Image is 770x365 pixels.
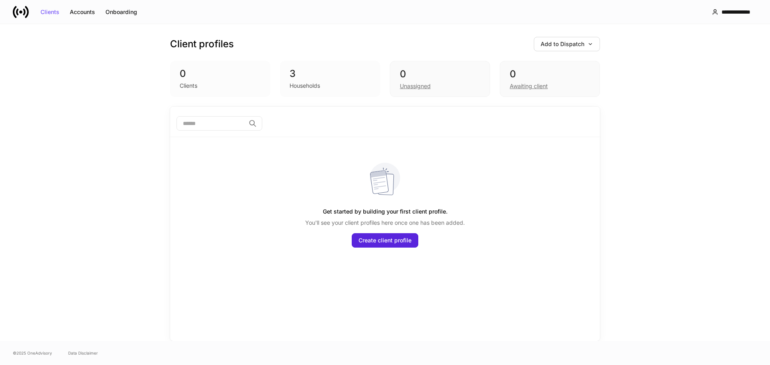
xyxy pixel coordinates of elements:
[290,82,320,90] div: Households
[352,233,418,248] button: Create client profile
[510,68,590,81] div: 0
[534,37,600,51] button: Add to Dispatch
[323,204,448,219] h5: Get started by building your first client profile.
[180,67,261,80] div: 0
[65,6,100,18] button: Accounts
[100,6,142,18] button: Onboarding
[541,41,593,47] div: Add to Dispatch
[305,219,465,227] p: You'll see your client profiles here once one has been added.
[180,82,197,90] div: Clients
[359,238,411,243] div: Create client profile
[35,6,65,18] button: Clients
[510,82,548,90] div: Awaiting client
[68,350,98,356] a: Data Disclaimer
[105,9,137,15] div: Onboarding
[70,9,95,15] div: Accounts
[400,82,431,90] div: Unassigned
[390,61,490,97] div: 0Unassigned
[500,61,600,97] div: 0Awaiting client
[13,350,52,356] span: © 2025 OneAdvisory
[290,67,371,80] div: 3
[41,9,59,15] div: Clients
[400,68,480,81] div: 0
[170,38,234,50] h3: Client profiles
